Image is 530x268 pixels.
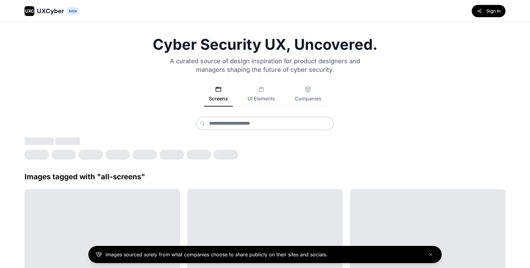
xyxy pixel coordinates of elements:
[25,172,505,182] h2: Images tagged with " all-screens "
[106,251,328,258] p: Images sourced solely from what companies choose to share publicly on their sites and socials.
[25,8,34,14] span: UXC
[25,37,505,52] h1: Cyber Security UX, Uncovered.
[472,5,505,17] button: Sign In
[67,7,79,15] span: beta
[290,86,326,107] button: Companies
[37,7,64,15] span: UXCyber
[162,57,368,74] p: A curated source of design inspiration for product designers and managers shaping the future of c...
[427,251,434,258] button: Close banner
[204,86,233,107] button: Screens
[243,86,280,107] button: UI Elements
[25,6,79,16] a: UXCUXCyberbeta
